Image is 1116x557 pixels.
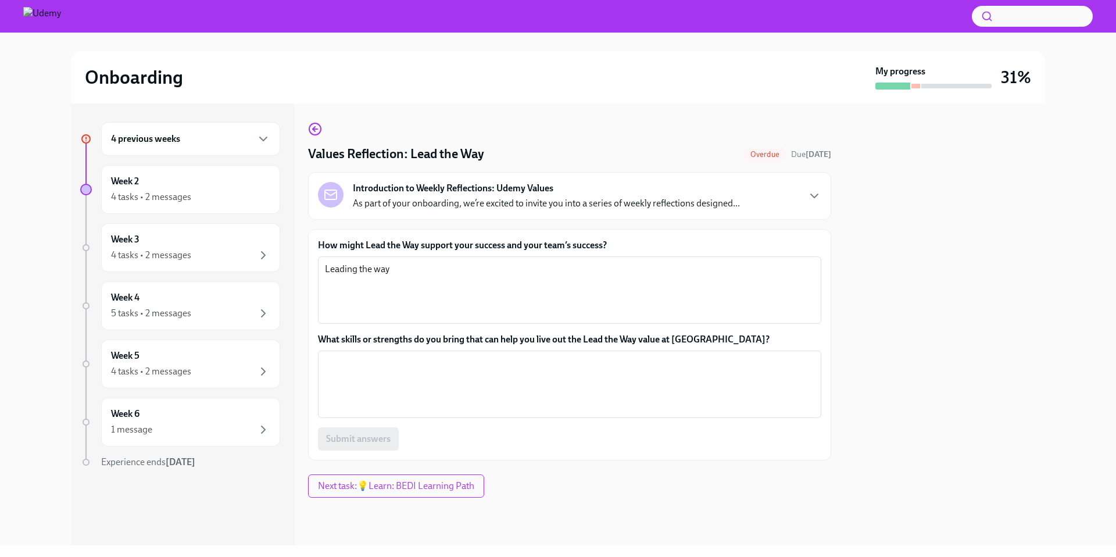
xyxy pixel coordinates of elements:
[80,281,280,330] a: Week 45 tasks • 2 messages
[111,307,191,320] div: 5 tasks • 2 messages
[111,349,139,362] h6: Week 5
[80,223,280,272] a: Week 34 tasks • 2 messages
[111,365,191,378] div: 4 tasks • 2 messages
[325,262,814,318] textarea: Leading the way
[308,145,484,163] h4: Values Reflection: Lead the Way
[318,333,821,346] label: What skills or strengths do you bring that can help you live out the Lead the Way value at [GEOGR...
[318,480,474,492] span: Next task : 💡Learn: BEDI Learning Path
[353,182,553,195] strong: Introduction to Weekly Reflections: Udemy Values
[111,233,139,246] h6: Week 3
[875,65,925,78] strong: My progress
[353,197,740,210] p: As part of your onboarding, we’re excited to invite you into a series of weekly reflections desig...
[111,423,152,436] div: 1 message
[23,7,61,26] img: Udemy
[791,149,831,160] span: August 18th, 2025 11:00
[111,291,139,304] h6: Week 4
[1001,67,1031,88] h3: 31%
[111,133,180,145] h6: 4 previous weeks
[166,456,195,467] strong: [DATE]
[791,149,831,159] span: Due
[85,66,183,89] h2: Onboarding
[111,191,191,203] div: 4 tasks • 2 messages
[101,456,195,467] span: Experience ends
[111,175,139,188] h6: Week 2
[111,249,191,262] div: 4 tasks • 2 messages
[318,239,821,252] label: How might Lead the Way support your success and your team’s success?
[308,474,484,498] button: Next task:💡Learn: BEDI Learning Path
[80,165,280,214] a: Week 24 tasks • 2 messages
[80,340,280,388] a: Week 54 tasks • 2 messages
[806,149,831,159] strong: [DATE]
[111,408,139,420] h6: Week 6
[101,122,280,156] div: 4 previous weeks
[743,150,786,159] span: Overdue
[80,398,280,447] a: Week 61 message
